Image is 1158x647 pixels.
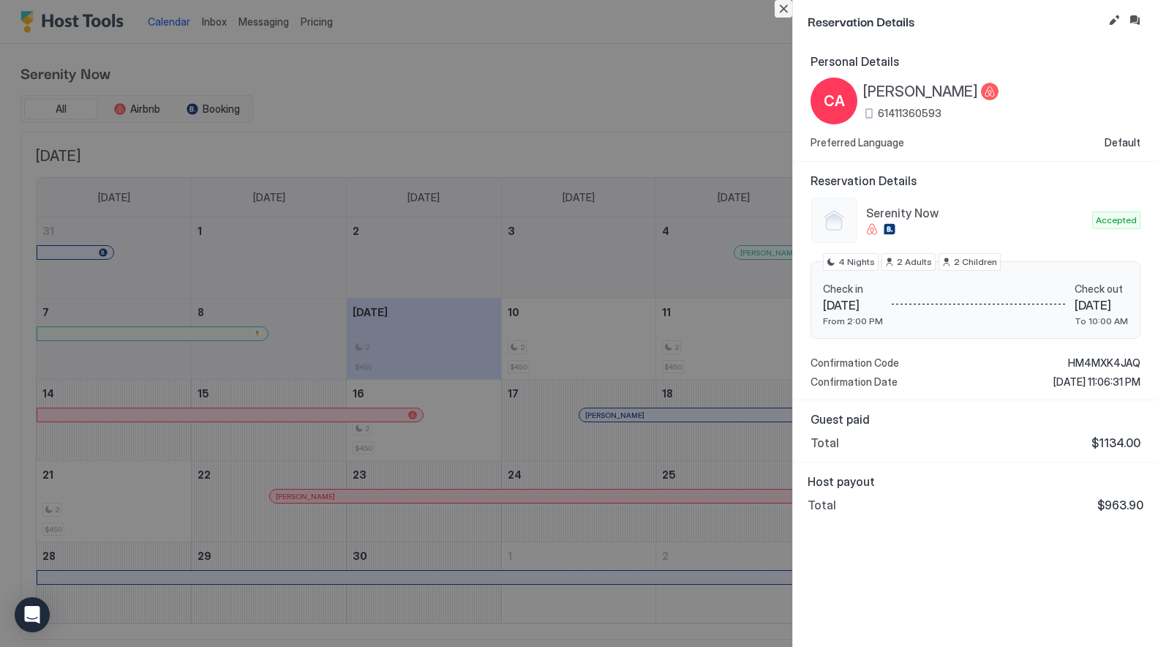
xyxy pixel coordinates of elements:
[811,173,1140,188] span: Reservation Details
[823,283,883,296] span: Check in
[808,474,1143,489] span: Host payout
[811,412,1140,427] span: Guest paid
[838,255,875,269] span: 4 Nights
[811,435,839,450] span: Total
[1075,298,1128,313] span: [DATE]
[863,83,978,101] span: [PERSON_NAME]
[1068,356,1140,370] span: HM4MXK4JAQ
[811,375,898,389] span: Confirmation Date
[811,54,1140,69] span: Personal Details
[866,206,1086,220] span: Serenity Now
[1126,12,1143,29] button: Inbox
[808,12,1102,30] span: Reservation Details
[878,107,941,120] span: 61411360593
[1097,498,1143,512] span: $963.90
[1075,315,1128,326] span: To 10:00 AM
[1096,214,1137,227] span: Accepted
[1091,435,1140,450] span: $1134.00
[1075,283,1128,296] span: Check out
[1053,375,1140,389] span: [DATE] 11:06:31 PM
[954,255,997,269] span: 2 Children
[823,315,883,326] span: From 2:00 PM
[15,597,50,632] div: Open Intercom Messenger
[824,90,845,112] span: CA
[1105,12,1123,29] button: Edit reservation
[897,255,932,269] span: 2 Adults
[1105,136,1140,149] span: Default
[823,298,883,313] span: [DATE]
[811,356,899,370] span: Confirmation Code
[808,498,836,512] span: Total
[811,136,904,149] span: Preferred Language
